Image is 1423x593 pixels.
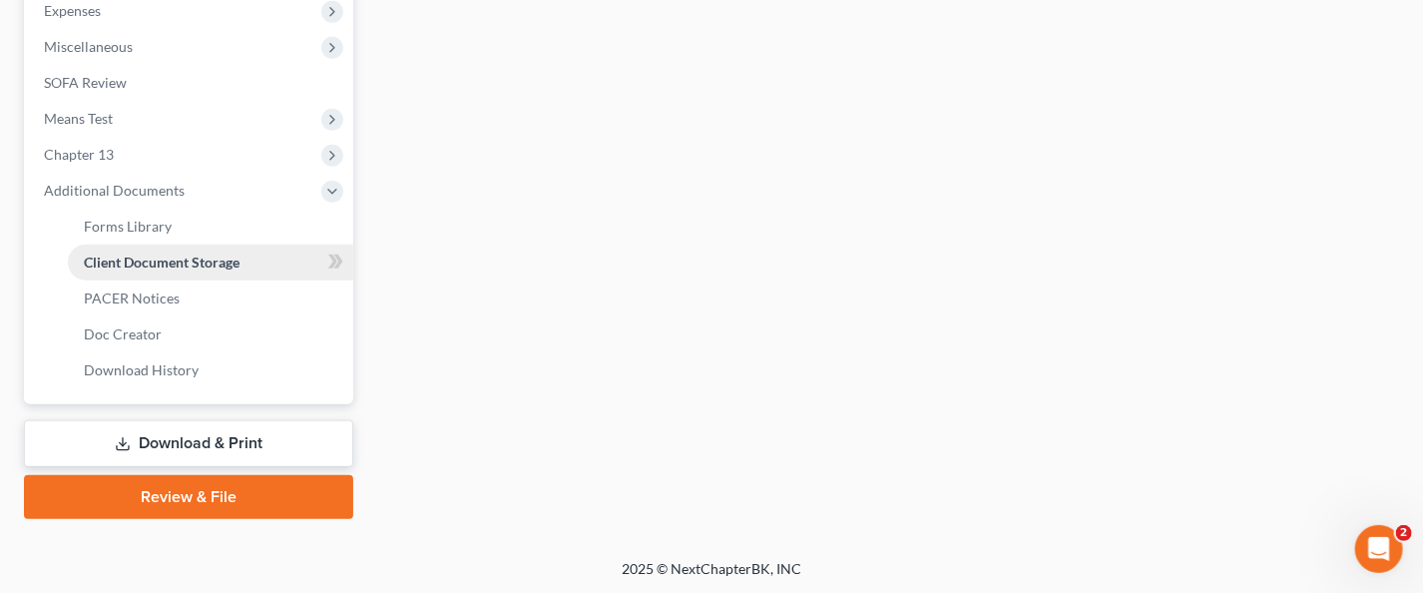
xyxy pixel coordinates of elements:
a: SOFA Review [28,65,353,101]
span: Expenses [44,2,101,19]
span: Chapter 13 [44,146,114,163]
span: Download History [84,361,199,378]
span: Additional Documents [44,182,185,199]
a: Forms Library [68,209,353,245]
iframe: Intercom live chat [1355,525,1403,573]
span: Client Document Storage [84,254,239,271]
a: PACER Notices [68,281,353,316]
a: Download & Print [24,420,353,467]
span: Means Test [44,110,113,127]
a: Review & File [24,475,353,519]
span: Doc Creator [84,325,162,342]
span: PACER Notices [84,290,180,306]
span: Forms Library [84,218,172,235]
a: Doc Creator [68,316,353,352]
a: Download History [68,352,353,388]
span: Miscellaneous [44,38,133,55]
span: 2 [1396,525,1412,541]
span: SOFA Review [44,74,127,91]
a: Client Document Storage [68,245,353,281]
